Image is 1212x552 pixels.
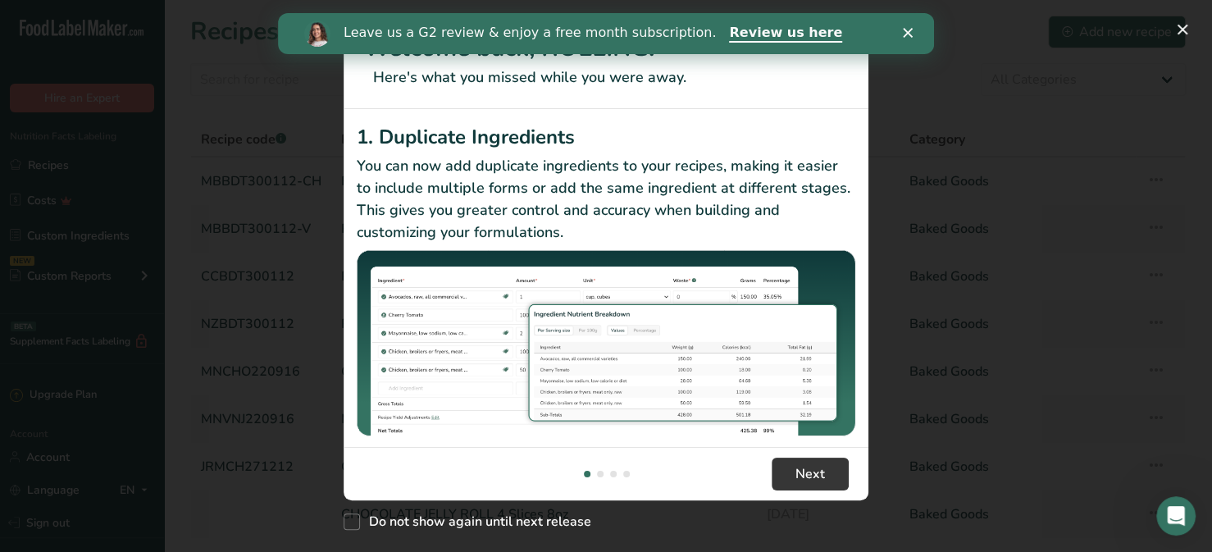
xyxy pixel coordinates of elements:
h2: 1. Duplicate Ingredients [357,122,855,152]
iframe: Intercom live chat [1156,496,1196,536]
div: Close [625,15,641,25]
span: Next [795,464,825,484]
p: Here's what you missed while you were away. [363,66,849,89]
span: Do not show again until next release [360,513,591,530]
button: Next [772,458,849,490]
h2: 2. Sub Recipe Ingredient Breakdown [357,442,855,472]
p: You can now add duplicate ingredients to your recipes, making it easier to include multiple forms... [357,155,855,244]
iframe: Intercom live chat banner [278,13,934,54]
img: Duplicate Ingredients [357,250,855,436]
